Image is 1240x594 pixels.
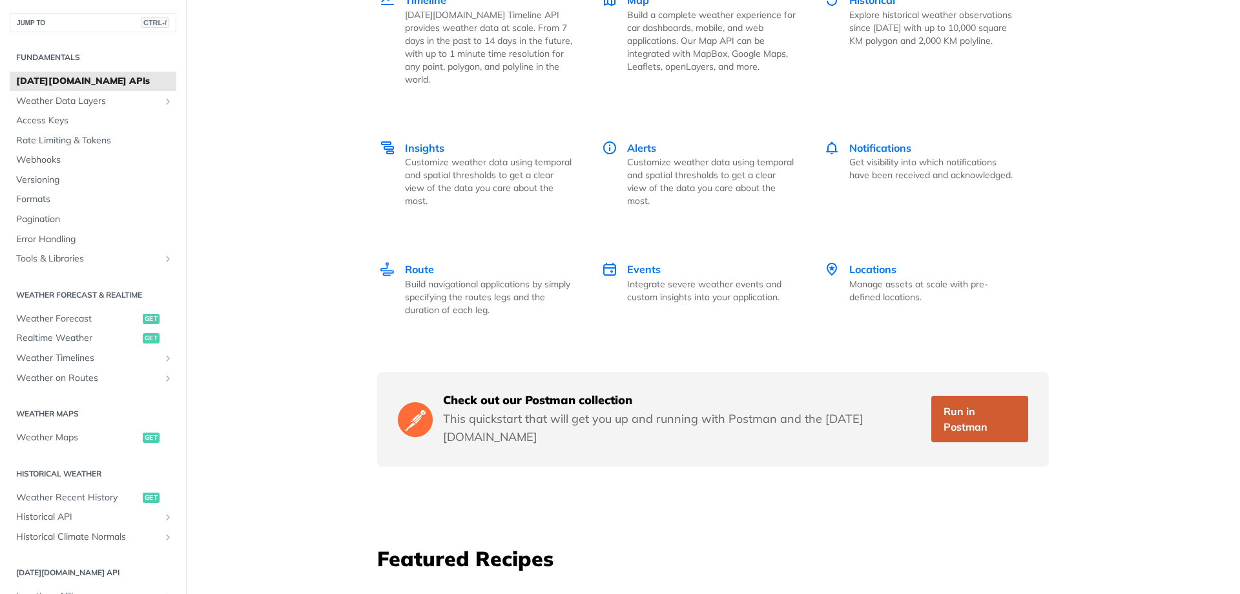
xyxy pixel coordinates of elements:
[10,428,176,447] a: Weather Mapsget
[163,96,173,107] button: Show subpages for Weather Data Layers
[849,8,1018,47] p: Explore historical weather observations since [DATE] with up to 10,000 square KM polygon and 2,00...
[10,349,176,368] a: Weather TimelinesShow subpages for Weather Timelines
[627,156,796,207] p: Customize weather data using temporal and spatial thresholds to get a clear view of the data you ...
[10,408,176,420] h2: Weather Maps
[849,278,1018,303] p: Manage assets at scale with pre-defined locations.
[627,141,656,154] span: Alerts
[10,111,176,130] a: Access Keys
[163,373,173,384] button: Show subpages for Weather on Routes
[931,396,1028,442] a: Run in Postman
[398,400,433,438] img: Postman Logo
[602,261,617,277] img: Events
[588,234,810,343] a: Events Events Integrate severe weather events and custom insights into your application.
[627,8,796,73] p: Build a complete weather experience for car dashboards, mobile, and web applications. Our Map API...
[16,252,160,265] span: Tools & Libraries
[378,113,588,235] a: Insights Insights Customize weather data using temporal and spatial thresholds to get a clear vie...
[10,72,176,91] a: [DATE][DOMAIN_NAME] APIs
[16,193,173,206] span: Formats
[443,393,921,408] h5: Check out our Postman collection
[10,230,176,249] a: Error Handling
[143,333,160,343] span: get
[16,491,139,504] span: Weather Recent History
[10,131,176,150] a: Rate Limiting & Tokens
[16,75,173,88] span: [DATE][DOMAIN_NAME] APIs
[141,17,169,28] span: CTRL-/
[10,369,176,388] a: Weather on RoutesShow subpages for Weather on Routes
[10,289,176,301] h2: Weather Forecast & realtime
[849,263,896,276] span: Locations
[10,92,176,111] a: Weather Data LayersShow subpages for Weather Data Layers
[10,309,176,329] a: Weather Forecastget
[405,156,573,207] p: Customize weather data using temporal and spatial thresholds to get a clear view of the data you ...
[10,488,176,507] a: Weather Recent Historyget
[16,134,173,147] span: Rate Limiting & Tokens
[377,544,1049,573] h3: Featured Recipes
[10,170,176,190] a: Versioning
[163,512,173,522] button: Show subpages for Historical API
[163,353,173,364] button: Show subpages for Weather Timelines
[143,493,160,503] span: get
[627,263,661,276] span: Events
[10,507,176,527] a: Historical APIShow subpages for Historical API
[163,532,173,542] button: Show subpages for Historical Climate Normals
[380,140,395,156] img: Insights
[143,433,160,443] span: get
[443,410,921,446] p: This quickstart that will get you up and running with Postman and the [DATE][DOMAIN_NAME]
[16,233,173,246] span: Error Handling
[10,527,176,547] a: Historical Climate NormalsShow subpages for Historical Climate Normals
[10,190,176,209] a: Formats
[16,154,173,167] span: Webhooks
[10,329,176,348] a: Realtime Weatherget
[849,156,1018,181] p: Get visibility into which notifications have been received and acknowledged.
[602,140,617,156] img: Alerts
[10,468,176,480] h2: Historical Weather
[16,372,160,385] span: Weather on Routes
[405,141,444,154] span: Insights
[16,213,173,226] span: Pagination
[16,114,173,127] span: Access Keys
[627,278,796,303] p: Integrate severe weather events and custom insights into your application.
[380,261,395,277] img: Route
[10,210,176,229] a: Pagination
[16,531,160,544] span: Historical Climate Normals
[810,234,1032,343] a: Locations Locations Manage assets at scale with pre-defined locations.
[10,150,176,170] a: Webhooks
[16,95,160,108] span: Weather Data Layers
[588,113,810,235] a: Alerts Alerts Customize weather data using temporal and spatial thresholds to get a clear view of...
[824,140,840,156] img: Notifications
[143,314,160,324] span: get
[10,249,176,269] a: Tools & LibrariesShow subpages for Tools & Libraries
[16,431,139,444] span: Weather Maps
[10,13,176,32] button: JUMP TOCTRL-/
[405,263,434,276] span: Route
[810,113,1032,235] a: Notifications Notifications Get visibility into which notifications have been received and acknow...
[16,332,139,345] span: Realtime Weather
[10,52,176,63] h2: Fundamentals
[163,254,173,264] button: Show subpages for Tools & Libraries
[10,567,176,579] h2: [DATE][DOMAIN_NAME] API
[824,261,840,277] img: Locations
[16,511,160,524] span: Historical API
[378,234,588,343] a: Route Route Build navigational applications by simply specifying the routes legs and the duration...
[405,8,573,86] p: [DATE][DOMAIN_NAME] Timeline API provides weather data at scale. From 7 days in the past to 14 da...
[405,278,573,316] p: Build navigational applications by simply specifying the routes legs and the duration of each leg.
[16,352,160,365] span: Weather Timelines
[849,141,911,154] span: Notifications
[16,174,173,187] span: Versioning
[16,312,139,325] span: Weather Forecast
